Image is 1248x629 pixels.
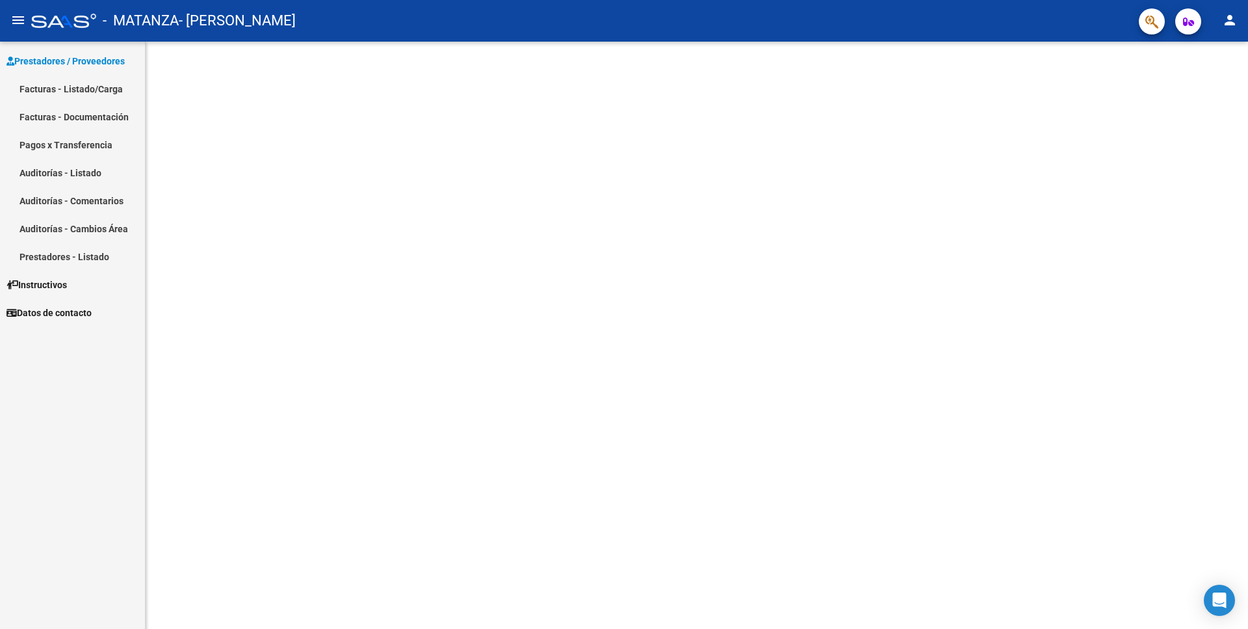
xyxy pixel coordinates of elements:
[6,306,92,320] span: Datos de contacto
[1222,12,1238,28] mat-icon: person
[103,7,179,35] span: - MATANZA
[6,278,67,292] span: Instructivos
[6,54,125,68] span: Prestadores / Proveedores
[1204,585,1235,616] div: Open Intercom Messenger
[10,12,26,28] mat-icon: menu
[179,7,296,35] span: - [PERSON_NAME]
